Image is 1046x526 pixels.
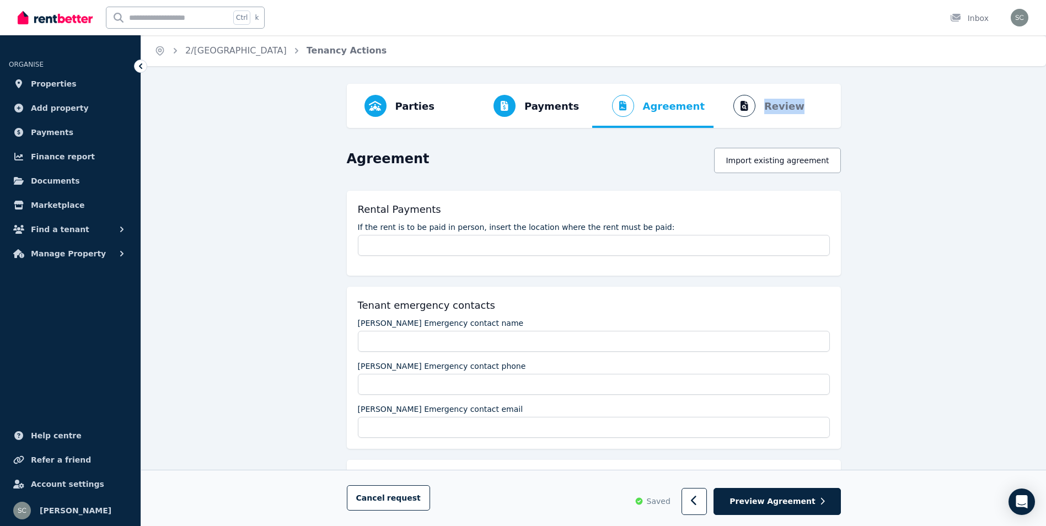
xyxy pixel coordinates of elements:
[358,222,675,233] label: If the rent is to be paid in person, insert the location where the rent must be paid:
[9,170,132,192] a: Documents
[356,494,421,503] span: Cancel
[307,45,387,56] a: Tenancy Actions
[31,77,77,90] span: Properties
[9,194,132,216] a: Marketplace
[233,10,250,25] span: Ctrl
[714,148,840,173] button: Import existing agreement
[1011,9,1028,26] img: Scott Curtis
[9,425,132,447] a: Help centre
[347,84,841,128] nav: Progress
[356,84,443,128] button: Parties
[524,99,579,114] span: Payments
[31,247,106,260] span: Manage Property
[31,126,73,139] span: Payments
[387,493,421,504] span: request
[31,198,84,212] span: Marketplace
[9,97,132,119] a: Add property
[13,502,31,519] img: Scott Curtis
[31,477,104,491] span: Account settings
[358,404,523,415] label: [PERSON_NAME] Emergency contact email
[9,473,132,495] a: Account settings
[185,45,287,56] a: 2/[GEOGRAPHIC_DATA]
[643,99,705,114] span: Agreement
[9,121,132,143] a: Payments
[9,73,132,95] a: Properties
[9,61,44,68] span: ORGANISE
[358,298,495,313] h5: Tenant emergency contacts
[347,150,430,168] h1: Agreement
[950,13,989,24] div: Inbox
[1009,489,1035,515] div: Open Intercom Messenger
[647,496,670,507] span: Saved
[141,35,400,66] nav: Breadcrumb
[347,486,430,511] button: Cancelrequest
[9,218,132,240] button: Find a tenant
[31,101,89,115] span: Add property
[40,504,111,517] span: [PERSON_NAME]
[358,202,441,217] h5: Rental Payments
[31,174,80,187] span: Documents
[9,449,132,471] a: Refer a friend
[358,318,524,329] label: [PERSON_NAME] Emergency contact name
[592,84,714,128] button: Agreement
[18,9,93,26] img: RentBetter
[31,429,82,442] span: Help centre
[9,146,132,168] a: Finance report
[31,223,89,236] span: Find a tenant
[9,243,132,265] button: Manage Property
[358,361,526,372] label: [PERSON_NAME] Emergency contact phone
[474,84,588,128] button: Payments
[395,99,435,114] span: Parties
[31,453,91,466] span: Refer a friend
[714,489,840,516] button: Preview Agreement
[729,496,815,507] span: Preview Agreement
[31,150,95,163] span: Finance report
[255,13,259,22] span: k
